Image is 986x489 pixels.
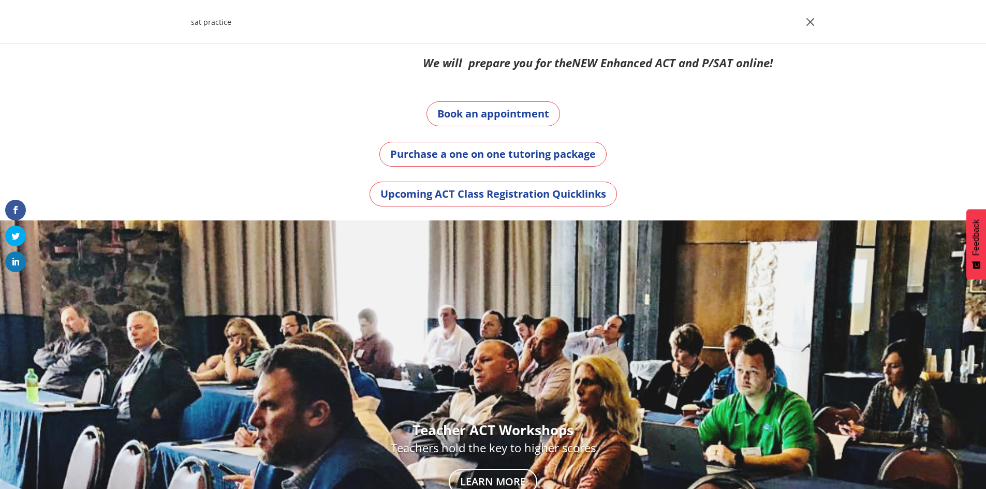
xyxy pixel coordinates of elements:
em: We will prepare you for the [423,55,572,70]
a: Upcoming ACT Class Registration Quicklinks [370,182,617,206]
strong: Teacher ACT Workshops [413,421,573,439]
a: Book an appointment [426,101,560,126]
span: Feedback [972,219,981,256]
h3: Teachers hold the key to higher scores [128,442,857,458]
em: NEW Enhanced ACT and P/SAT online! [572,55,773,70]
button: Feedback - Show survey [966,209,986,279]
a: Purchase a one on one tutoring package [379,142,607,167]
